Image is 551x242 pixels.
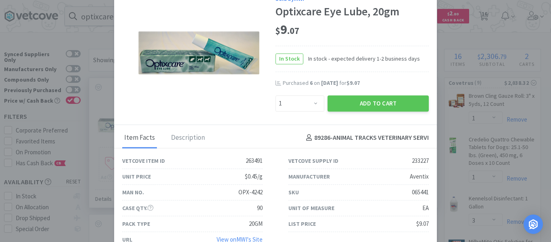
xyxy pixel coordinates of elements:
[122,219,150,228] div: Pack Type
[122,172,151,181] div: Unit Price
[238,187,263,197] div: OPX-4242
[303,133,429,143] h4: 89286 - ANIMAL TRACKS VETERINARY SERVI
[410,172,429,181] div: Aventix
[257,203,263,213] div: 90
[288,219,316,228] div: List Price
[283,79,429,87] div: Purchased on for
[122,188,144,197] div: Man No.
[287,25,299,37] span: . 07
[288,172,330,181] div: Manufacturer
[245,172,263,181] div: $0.45/g
[275,25,280,37] span: $
[122,128,157,148] div: Item Facts
[249,219,263,229] div: 20GM
[310,79,313,86] span: 6
[122,156,165,165] div: Vetcove Item ID
[422,203,429,213] div: EA
[275,5,429,19] div: Optixcare Eye Lube, 20gm
[346,79,360,86] span: $9.07
[412,156,429,166] div: 233227
[416,219,429,229] div: $9.07
[303,55,420,63] span: In stock - expected delivery 1-2 business days
[328,95,429,112] button: Add to Cart
[412,187,429,197] div: 065441
[246,156,263,166] div: 263491
[524,215,543,234] div: Open Intercom Messenger
[138,31,259,74] img: 07112a2d06264245967f09593f6e0a5d_233227.png
[275,22,299,38] span: 9
[288,204,334,213] div: Unit of Measure
[122,204,153,213] div: Case Qty.
[288,156,338,165] div: Vetcove Supply ID
[169,128,207,148] div: Description
[288,188,299,197] div: SKU
[276,54,303,64] span: In Stock
[321,79,338,86] span: [DATE]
